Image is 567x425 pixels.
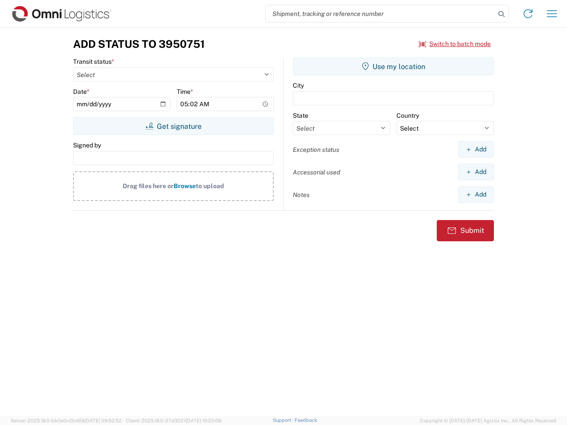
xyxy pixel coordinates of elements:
[85,418,122,423] span: [DATE] 09:52:52
[437,220,494,241] button: Submit
[293,81,304,89] label: City
[295,417,317,423] a: Feedback
[293,168,340,176] label: Accessorial used
[73,88,89,96] label: Date
[177,88,193,96] label: Time
[458,186,494,203] button: Add
[186,418,221,423] span: [DATE] 10:20:09
[126,418,221,423] span: Client: 2025.18.0-27d3021
[396,112,419,120] label: Country
[420,417,556,425] span: Copyright © [DATE]-[DATE] Agistix Inc., All Rights Reserved
[419,37,491,51] button: Switch to batch mode
[293,58,494,75] button: Use my location
[293,191,310,199] label: Notes
[266,5,495,22] input: Shipment, tracking or reference number
[458,164,494,180] button: Add
[73,117,274,135] button: Get signature
[174,182,196,189] span: Browse
[293,112,308,120] label: State
[196,182,224,189] span: to upload
[73,58,114,66] label: Transit status
[293,146,339,154] label: Exception status
[73,141,101,149] label: Signed by
[123,182,174,189] span: Drag files here or
[458,141,494,158] button: Add
[11,418,122,423] span: Server: 2025.18.0-bb0e0c2bd68
[273,417,295,423] a: Support
[73,38,205,50] h3: Add Status to 3950751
